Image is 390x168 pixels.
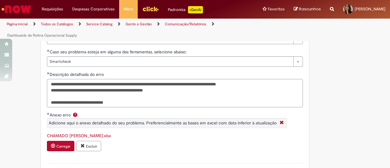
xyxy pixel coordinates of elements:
a: Rascunhos [294,6,321,12]
span: Descrição detalhada do erro [50,72,105,77]
img: click_logo_yellow_360x200.png [142,4,159,13]
span: Despesas Corporativas [72,6,115,12]
small: Carregar [56,144,70,149]
span: Anexo erro [50,112,72,118]
i: Fechar More information Por question_anexo_erro [278,120,285,126]
a: Service Catalog [86,22,112,27]
span: Obrigatório Preenchido [47,113,50,115]
small: Excluir [86,144,97,149]
img: ServiceNow [1,3,32,15]
span: More [124,6,133,12]
a: Dashboards de Rotina Operacional Supply [7,33,77,38]
a: Comunicação/Relatórios [165,22,206,27]
a: Download de CHAMADO SERGIO.xlsx [47,133,111,138]
a: Gente e Gestão [126,22,152,27]
a: Página inicial [7,22,28,27]
ul: Trilhas de página [5,19,255,41]
span: Favoritos [268,6,285,12]
span: Smartcheck [50,57,290,66]
span: [PERSON_NAME] [355,6,385,12]
p: +GenAi [188,6,203,13]
span: Ajuda para Anexo erro [72,112,79,117]
span: Rascunhos [299,6,321,12]
a: Todos os Catálogos [41,22,73,27]
span: Caso seu problema esteja em alguma das ferramentas, selecione abaixo: [50,49,188,55]
span: Obrigatório Preenchido [47,72,50,74]
button: Excluir anexo CHAMADO SERGIO.xlsx [76,141,101,151]
button: Carregar anexo de Anexo erro Required [47,141,74,151]
span: Adicione aqui o anexo detalhado do seu problema. Preferencialmente as bases em excel com data inf... [49,120,277,126]
span: Obrigatório Preenchido [47,49,50,52]
div: Padroniza [168,6,203,13]
span: Requisições [42,6,63,12]
textarea: Descrição detalhada do erro [47,79,303,107]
